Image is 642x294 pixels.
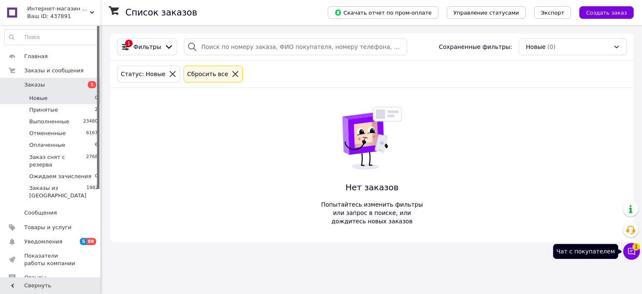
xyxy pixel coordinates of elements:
[125,8,197,18] h1: Список заказов
[88,81,96,88] span: 1
[29,95,48,102] span: Новые
[27,13,100,20] div: Ваш ID: 437891
[453,10,519,16] span: Управление статусами
[29,153,86,169] span: Заказ снят с резерва
[95,106,98,114] span: 2
[579,6,634,19] button: Создать заказ
[29,184,87,199] span: Заказы из [GEOGRAPHIC_DATA]
[553,244,618,259] div: Чат с покупателем
[29,141,65,149] span: Оплаченные
[534,6,571,19] button: Экспорт
[87,238,96,245] span: 88
[439,43,512,51] span: Сохраненные фильтры:
[29,106,58,114] span: Принятые
[571,9,634,15] a: Создать заказ
[334,9,432,16] span: Скачать отчет по пром-оплате
[24,274,46,281] span: Отзывы
[24,81,45,89] span: Заказы
[186,69,230,79] div: Сбросить все
[24,53,48,60] span: Главная
[87,184,98,199] span: 1982
[29,118,69,125] span: Выполненные
[133,43,161,51] span: Фильтры
[29,130,66,137] span: Отмененные
[24,238,62,245] span: Уведомления
[447,6,526,19] button: Управление статусами
[95,141,98,149] span: 6
[24,224,71,231] span: Товары и услуги
[95,95,98,102] span: 0
[119,69,167,79] div: Статус: Новые
[95,173,98,180] span: 0
[86,153,98,169] span: 2768
[86,130,98,137] span: 6167
[27,5,90,13] span: Интернет-магазин SeMMarket
[317,182,427,194] span: Нет заказов
[5,30,98,45] input: Поиск
[632,243,640,251] span: 1
[541,10,564,16] span: Экспорт
[24,209,57,217] span: Сообщения
[623,243,640,260] button: Чат с покупателем1
[328,6,438,19] button: Скачать отчет по пром-оплате
[547,43,555,50] span: (0)
[24,252,77,267] span: Показатели работы компании
[29,173,92,180] span: Ожидаем зачисления
[80,238,87,245] span: 5
[586,10,627,16] span: Создать заказ
[184,38,407,55] input: Поиск по номеру заказа, ФИО покупателя, номеру телефона, Email, номеру накладной
[83,118,98,125] span: 23480
[526,43,545,51] span: Новые
[317,200,427,225] span: Попытайтесь изменить фильтры или запрос в поиске, или дождитесь новых заказов
[24,67,84,74] span: Заказы и сообщения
